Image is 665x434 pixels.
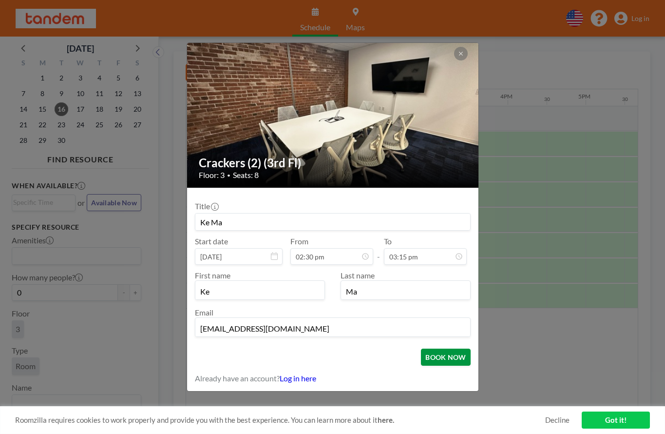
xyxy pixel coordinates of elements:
span: Floor: 3 [199,170,225,180]
input: First name [195,283,324,299]
a: Got it! [582,412,650,429]
a: here. [378,415,394,424]
a: Log in here [280,374,316,383]
input: Email [195,320,470,336]
label: Start date [195,237,228,246]
label: Last name [341,271,375,280]
span: Already have an account? [195,374,280,383]
input: Last name [341,283,470,299]
button: BOOK NOW [421,349,470,366]
img: 537.jpg [187,5,479,225]
span: • [227,172,230,179]
a: Decline [545,415,570,425]
h2: Crackers (2) (3rd Fl) [199,156,468,170]
input: Guest reservation [195,214,470,230]
label: Email [195,308,213,317]
label: First name [195,271,230,280]
span: - [377,240,380,261]
label: To [384,237,392,246]
label: From [290,237,308,246]
span: Seats: 8 [233,170,259,180]
span: Roomzilla requires cookies to work properly and provide you with the best experience. You can lea... [15,415,545,425]
label: Title [195,201,218,211]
